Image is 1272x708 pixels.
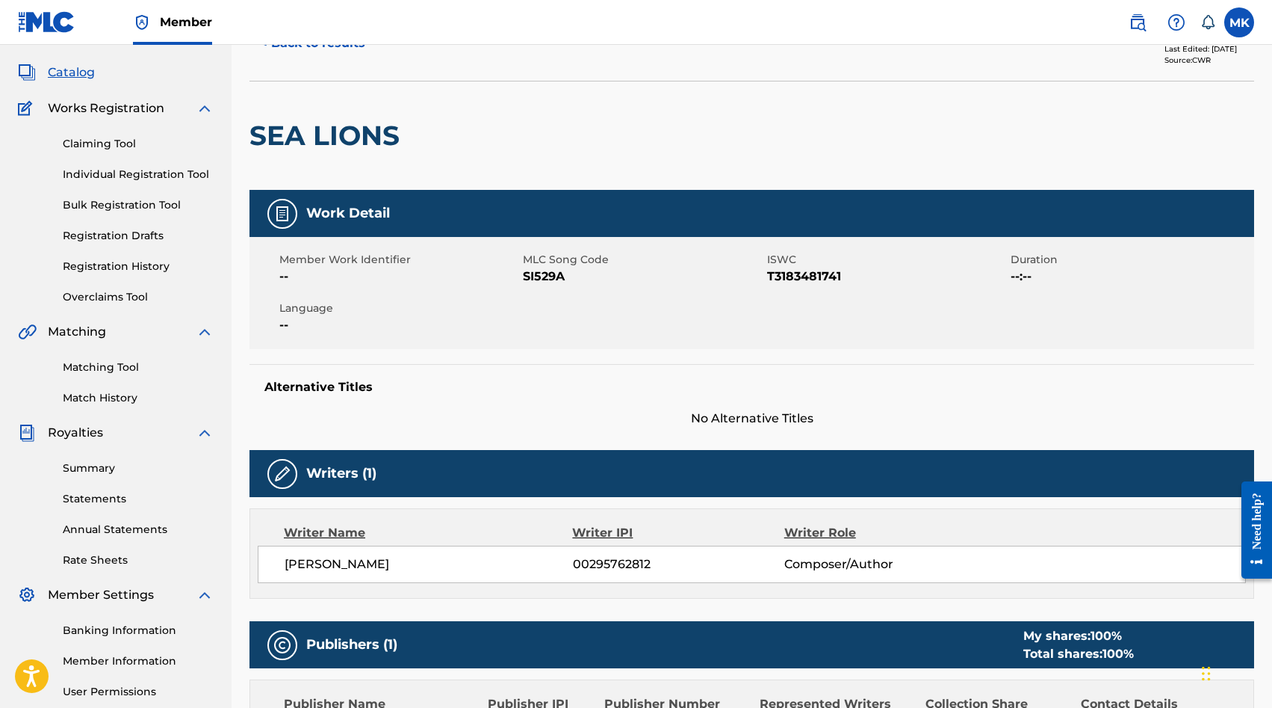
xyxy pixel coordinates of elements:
div: Source: CWR [1164,55,1254,66]
span: 100 % [1090,629,1122,643]
span: -- [279,268,519,286]
img: help [1167,13,1185,31]
img: Works Registration [18,99,37,117]
span: Member Work Identifier [279,252,519,268]
span: Matching [48,323,106,341]
img: Work Detail [273,205,291,223]
span: Duration [1011,252,1250,268]
span: SI529A [523,268,763,286]
img: Writers [273,465,291,483]
span: Works Registration [48,99,164,117]
h5: Work Detail [306,205,390,222]
h5: Writers (1) [306,465,376,482]
div: Writer IPI [572,524,784,542]
h5: Alternative Titles [264,380,1239,395]
span: Composer/Author [784,555,976,573]
img: Member Settings [18,586,36,604]
img: Matching [18,323,37,341]
span: 00295762812 [573,555,784,573]
div: User Menu [1224,7,1254,37]
img: Top Rightsholder [133,13,151,31]
div: Last Edited: [DATE] [1164,43,1254,55]
a: Registration Drafts [63,228,214,244]
span: 100 % [1102,647,1134,661]
span: MLC Song Code [523,252,763,268]
a: Bulk Registration Tool [63,197,214,213]
div: Writer Name [284,524,572,542]
div: My shares: [1023,627,1134,645]
img: Catalog [18,64,36,81]
span: Royalties [48,424,103,442]
a: Claiming Tool [63,136,214,152]
a: Registration History [63,259,214,274]
a: SummarySummary [18,28,108,46]
span: Catalog [48,64,95,81]
span: T3183481741 [767,268,1007,286]
a: Overclaims Tool [63,289,214,305]
a: Matching Tool [63,360,214,375]
span: -- [279,316,519,334]
a: Individual Registration Tool [63,167,214,182]
span: [PERSON_NAME] [285,555,573,573]
a: Public Search [1123,7,1152,37]
span: --:-- [1011,268,1250,286]
h2: SEA LIONS [249,119,407,153]
img: expand [196,99,214,117]
a: Rate Sheets [63,552,214,568]
a: Member Information [63,653,214,669]
div: Total shares: [1023,645,1134,663]
h5: Publishers (1) [306,636,397,653]
img: Publishers [273,636,291,654]
a: Match History [63,390,214,406]
div: Help [1161,7,1191,37]
img: MLC Logo [18,11,75,33]
div: Drag [1202,651,1211,696]
iframe: Chat Widget [1197,636,1272,708]
span: Member [160,13,212,31]
span: ISWC [767,252,1007,268]
img: expand [196,424,214,442]
img: search [1129,13,1147,31]
img: Royalties [18,424,36,442]
img: expand [196,323,214,341]
div: Writer Role [784,524,977,542]
iframe: Resource Center [1230,470,1272,590]
a: Statements [63,491,214,507]
a: Banking Information [63,623,214,638]
div: Notifications [1200,15,1215,30]
a: CatalogCatalog [18,64,95,81]
a: Annual Statements [63,522,214,538]
span: No Alternative Titles [249,410,1254,428]
span: Member Settings [48,586,154,604]
span: Language [279,301,519,316]
a: User Permissions [63,684,214,700]
img: expand [196,586,214,604]
a: Summary [63,461,214,476]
